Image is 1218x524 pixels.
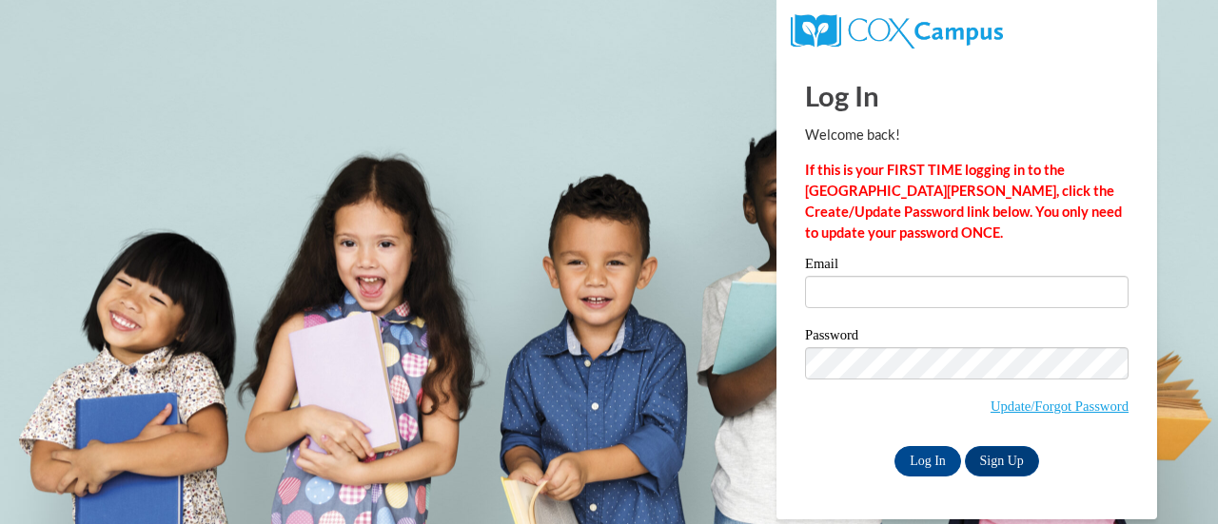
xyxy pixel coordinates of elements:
a: Update/Forgot Password [991,398,1129,414]
p: Welcome back! [805,125,1129,146]
input: Log In [894,446,961,476]
a: Sign Up [965,446,1039,476]
h1: Log In [805,76,1129,115]
label: Password [805,328,1129,347]
strong: If this is your FIRST TIME logging in to the [GEOGRAPHIC_DATA][PERSON_NAME], click the Create/Upd... [805,162,1122,241]
a: COX Campus [791,22,1003,38]
label: Email [805,257,1129,276]
img: COX Campus [791,14,1003,49]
